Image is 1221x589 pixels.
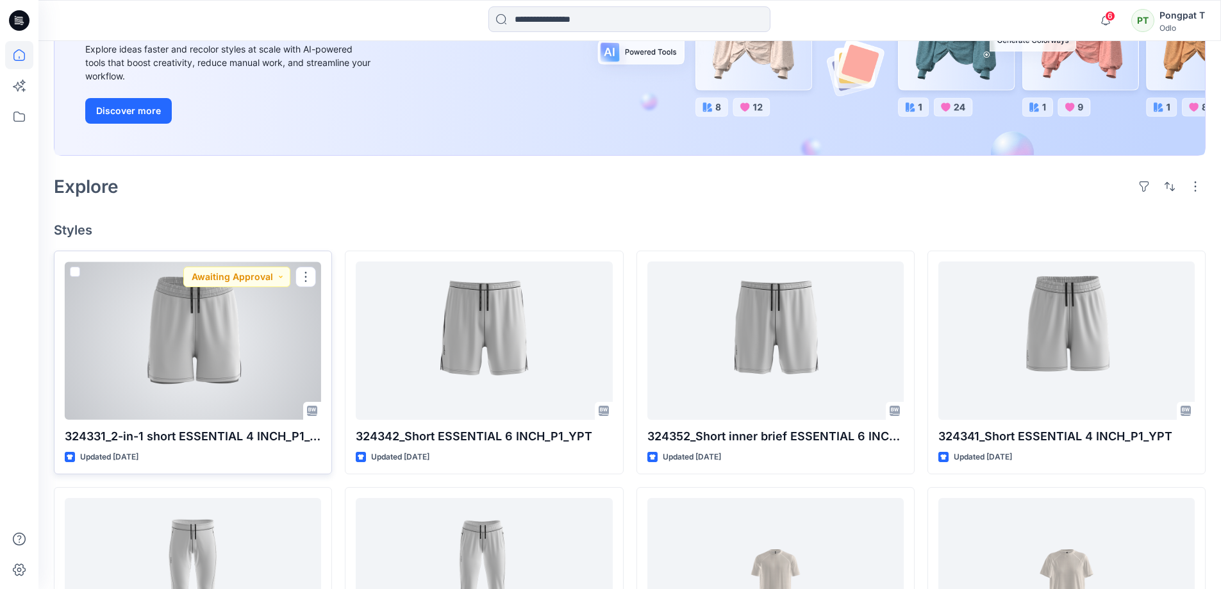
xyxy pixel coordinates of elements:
a: Discover more [85,98,374,124]
p: Updated [DATE] [371,451,429,464]
div: Pongpat T [1159,8,1205,23]
p: Updated [DATE] [80,451,138,464]
p: 324341_Short ESSENTIAL 4 INCH_P1_YPT [938,427,1195,445]
p: 324352_Short inner brief ESSENTIAL 6 INCH_P1_YPT [647,427,904,445]
p: Updated [DATE] [954,451,1012,464]
a: 324342_Short ESSENTIAL 6 INCH_P1_YPT [356,261,612,420]
p: 324331_2-in-1 short ESSENTIAL 4 INCH_P1_YPT [65,427,321,445]
div: Explore ideas faster and recolor styles at scale with AI-powered tools that boost creativity, red... [85,42,374,83]
p: 324342_Short ESSENTIAL 6 INCH_P1_YPT [356,427,612,445]
a: 324331_2-in-1 short ESSENTIAL 4 INCH_P1_YPT [65,261,321,420]
h2: Explore [54,176,119,197]
p: Updated [DATE] [663,451,721,464]
h4: Styles [54,222,1206,238]
button: Discover more [85,98,172,124]
a: 324352_Short inner brief ESSENTIAL 6 INCH_P1_YPT [647,261,904,420]
div: PT [1131,9,1154,32]
div: Odlo [1159,23,1205,33]
a: 324341_Short ESSENTIAL 4 INCH_P1_YPT [938,261,1195,420]
span: 6 [1105,11,1115,21]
